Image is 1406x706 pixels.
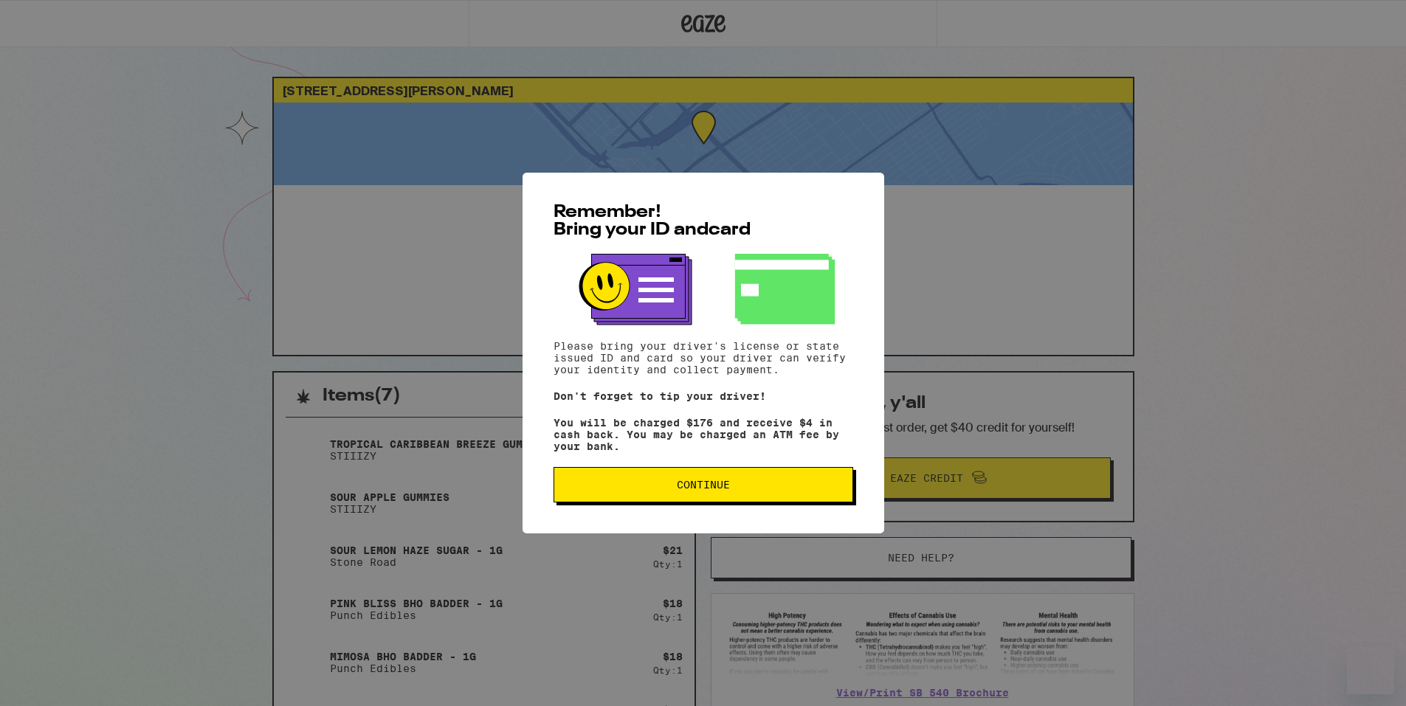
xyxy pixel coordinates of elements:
[554,467,853,502] button: Continue
[1347,647,1394,694] iframe: Button to launch messaging window
[554,390,853,402] p: Don't forget to tip your driver!
[554,340,853,376] p: Please bring your driver's license or state issued ID and card so your driver can verify your ide...
[554,417,853,452] p: You will be charged $176 and receive $4 in cash back. You may be charged an ATM fee by your bank.
[677,480,730,490] span: Continue
[554,204,751,239] span: Remember! Bring your ID and card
